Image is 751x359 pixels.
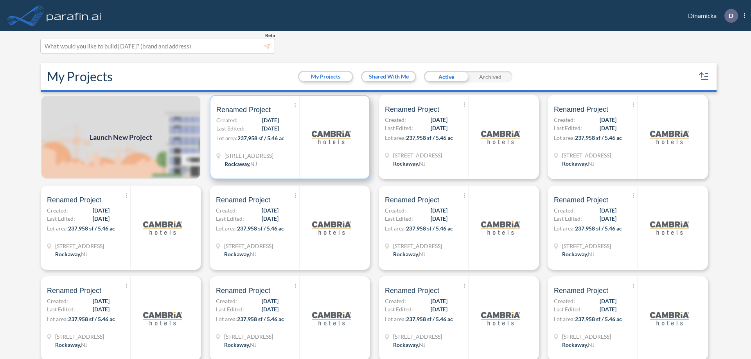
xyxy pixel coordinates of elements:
[47,316,68,322] span: Lot area:
[143,208,182,247] img: logo
[554,286,608,295] span: Renamed Project
[216,135,237,141] span: Lot area:
[216,305,244,313] span: Last Edited:
[265,32,275,39] span: Beta
[393,159,426,168] div: Rockaway, NJ
[600,214,616,223] span: [DATE]
[393,151,442,159] span: 321 Mt Hope Ave
[554,225,575,232] span: Lot area:
[47,69,113,84] h2: My Projects
[406,134,453,141] span: 237,958 sf / 5.46 ac
[68,225,115,232] span: 237,958 sf / 5.46 ac
[312,299,351,338] img: logo
[250,161,257,167] span: NJ
[45,8,103,23] img: logo
[312,208,351,247] img: logo
[216,214,244,223] span: Last Edited:
[216,124,244,132] span: Last Edited:
[424,71,468,82] div: Active
[224,332,273,341] span: 321 Mt Hope Ave
[406,225,453,232] span: 237,958 sf / 5.46 ac
[554,297,575,305] span: Created:
[431,305,447,313] span: [DATE]
[93,305,110,313] span: [DATE]
[554,206,575,214] span: Created:
[419,160,426,167] span: NJ
[90,132,152,143] span: Launch New Project
[216,116,237,124] span: Created:
[237,135,284,141] span: 237,958 sf / 5.46 ac
[393,341,426,349] div: Rockaway, NJ
[600,116,616,124] span: [DATE]
[385,124,413,132] span: Last Edited:
[224,341,250,348] span: Rockaway ,
[47,305,75,313] span: Last Edited:
[431,214,447,223] span: [DATE]
[554,316,575,322] span: Lot area:
[41,95,201,179] img: add
[237,316,284,322] span: 237,958 sf / 5.46 ac
[224,341,257,349] div: Rockaway, NJ
[554,116,575,124] span: Created:
[81,341,88,348] span: NJ
[588,341,595,348] span: NJ
[55,332,104,341] span: 321 Mt Hope Ave
[393,332,442,341] span: 321 Mt Hope Ave
[554,305,582,313] span: Last Edited:
[431,116,447,124] span: [DATE]
[385,214,413,223] span: Last Edited:
[385,206,406,214] span: Created:
[225,152,273,160] span: 321 Mt Hope Ave
[385,316,406,322] span: Lot area:
[385,305,413,313] span: Last Edited:
[262,206,278,214] span: [DATE]
[68,316,115,322] span: 237,958 sf / 5.46 ac
[312,118,351,157] img: logo
[419,251,426,257] span: NJ
[385,195,439,205] span: Renamed Project
[393,251,419,257] span: Rockaway ,
[216,195,270,205] span: Renamed Project
[55,242,104,250] span: 321 Mt Hope Ave
[216,286,270,295] span: Renamed Project
[385,286,439,295] span: Renamed Project
[216,105,271,114] span: Renamed Project
[562,151,611,159] span: 321 Mt Hope Ave
[481,299,520,338] img: logo
[385,297,406,305] span: Created:
[385,116,406,124] span: Created:
[93,297,110,305] span: [DATE]
[431,206,447,214] span: [DATE]
[431,297,447,305] span: [DATE]
[562,159,595,168] div: Rockaway, NJ
[385,134,406,141] span: Lot area:
[55,250,88,258] div: Rockaway, NJ
[47,214,75,223] span: Last Edited:
[81,251,88,257] span: NJ
[216,316,237,322] span: Lot area:
[600,206,616,214] span: [DATE]
[250,341,257,348] span: NJ
[575,225,622,232] span: 237,958 sf / 5.46 ac
[47,297,68,305] span: Created:
[562,341,588,348] span: Rockaway ,
[729,12,733,19] p: D
[224,251,250,257] span: Rockaway ,
[47,286,101,295] span: Renamed Project
[216,297,237,305] span: Created:
[562,242,611,250] span: 321 Mt Hope Ave
[362,72,415,81] button: Shared With Me
[600,297,616,305] span: [DATE]
[237,225,284,232] span: 237,958 sf / 5.46 ac
[216,225,237,232] span: Lot area:
[93,214,110,223] span: [DATE]
[481,118,520,157] img: logo
[47,225,68,232] span: Lot area:
[562,332,611,341] span: 321 Mt Hope Ave
[650,118,689,157] img: logo
[676,9,745,23] div: Dinamicka
[468,71,512,82] div: Archived
[431,124,447,132] span: [DATE]
[385,105,439,114] span: Renamed Project
[554,105,608,114] span: Renamed Project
